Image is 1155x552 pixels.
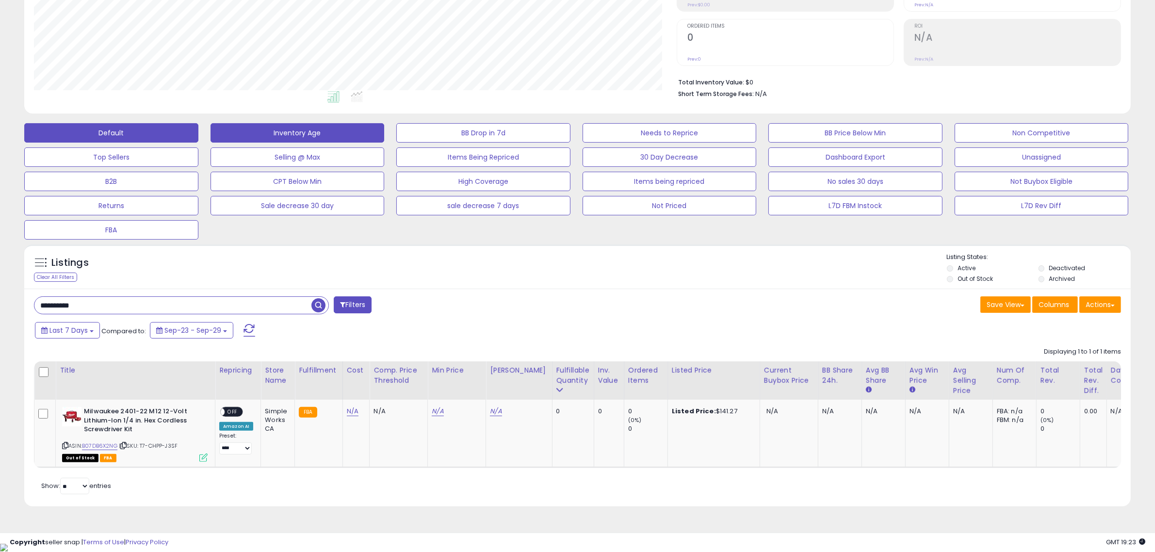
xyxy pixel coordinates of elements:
b: Short Term Storage Fees: [678,90,754,98]
img: 41VHT1WzVSL._SL40_.jpg [62,407,81,426]
div: 0 [556,407,586,416]
button: CPT Below Min [211,172,385,191]
label: Out of Stock [958,275,993,283]
div: Amazon AI [219,422,253,431]
button: No sales 30 days [768,172,943,191]
div: 0 [598,407,617,416]
span: OFF [225,408,240,416]
button: BB Drop in 7d [396,123,570,143]
span: Sep-23 - Sep-29 [164,325,221,335]
button: Inventory Age [211,123,385,143]
li: $0 [678,76,1114,87]
div: Fulfillment [299,365,338,375]
button: 30 Day Decrease [583,147,757,167]
div: N/A [1111,407,1131,416]
small: Prev: 0 [687,56,701,62]
small: Prev: N/A [914,2,933,8]
div: Repricing [219,365,257,375]
span: FBA [100,454,116,462]
button: Columns [1032,296,1078,313]
label: Deactivated [1049,264,1086,272]
div: Simple Works CA [265,407,287,434]
b: Milwaukee 2401-22 M12 12-Volt Lithium-Ion 1/4 in. Hex Cordless Screwdriver Kit [84,407,202,437]
button: L7D FBM Instock [768,196,943,215]
b: Listed Price: [672,406,716,416]
h2: N/A [914,32,1121,45]
span: Ordered Items [687,24,894,29]
button: sale decrease 7 days [396,196,570,215]
button: B2B [24,172,198,191]
span: All listings that are currently out of stock and unavailable for purchase on Amazon [62,454,98,462]
div: [PERSON_NAME] [490,365,548,375]
small: FBA [299,407,317,418]
div: FBA: n/a [997,407,1029,416]
small: Avg BB Share. [866,386,872,394]
div: N/A [374,407,420,416]
div: Avg BB Share [866,365,901,386]
button: Top Sellers [24,147,198,167]
small: Prev: N/A [914,56,933,62]
div: Fulfillable Quantity [556,365,590,386]
a: Privacy Policy [126,537,168,547]
div: 0 [1041,407,1080,416]
div: Total Rev. Diff. [1084,365,1103,396]
a: N/A [490,406,502,416]
h5: Listings [51,256,89,270]
div: Current Buybox Price [764,365,814,386]
span: Columns [1039,300,1069,309]
span: Last 7 Days [49,325,88,335]
div: Displaying 1 to 1 of 1 items [1044,347,1121,357]
button: Selling @ Max [211,147,385,167]
strong: Copyright [10,537,45,547]
span: | SKU: T7-CHPP-J3SF [119,442,178,450]
div: 0 [1041,424,1080,433]
p: Listing States: [947,253,1131,262]
button: Filters [334,296,372,313]
span: N/A [755,89,767,98]
button: Dashboard Export [768,147,943,167]
button: Not Priced [583,196,757,215]
div: N/A [953,407,985,416]
div: $141.27 [672,407,752,416]
a: B07DB6X2NG [82,442,117,450]
button: Sep-23 - Sep-29 [150,322,233,339]
h2: 0 [687,32,894,45]
div: ASIN: [62,407,208,461]
button: Sale decrease 30 day [211,196,385,215]
div: seller snap | | [10,538,168,547]
small: (0%) [1041,416,1054,424]
div: Num of Comp. [997,365,1032,386]
b: Total Inventory Value: [678,78,744,86]
a: N/A [432,406,443,416]
button: Needs to Reprice [583,123,757,143]
div: 0.00 [1084,407,1099,416]
div: 0 [628,407,667,416]
button: Last 7 Days [35,322,100,339]
button: Non Competitive [955,123,1129,143]
a: Terms of Use [83,537,124,547]
div: Preset: [219,433,253,455]
div: Clear All Filters [34,273,77,282]
button: Items being repriced [583,172,757,191]
small: (0%) [628,416,642,424]
button: High Coverage [396,172,570,191]
div: N/A [910,407,942,416]
label: Active [958,264,976,272]
span: 2025-10-7 19:23 GMT [1106,537,1145,547]
div: Store Name [265,365,291,386]
div: Ordered Items [628,365,664,386]
a: N/A [347,406,358,416]
div: Title [60,365,211,375]
div: N/A [866,407,898,416]
span: N/A [766,406,778,416]
div: N/A [822,407,854,416]
div: Min Price [432,365,482,375]
button: Items Being Repriced [396,147,570,167]
small: Prev: $0.00 [687,2,710,8]
div: Listed Price [672,365,756,375]
button: Default [24,123,198,143]
div: Comp. Price Threshold [374,365,423,386]
div: FBM: n/a [997,416,1029,424]
div: Total Rev. [1041,365,1076,386]
div: Days Cover [1111,365,1134,386]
